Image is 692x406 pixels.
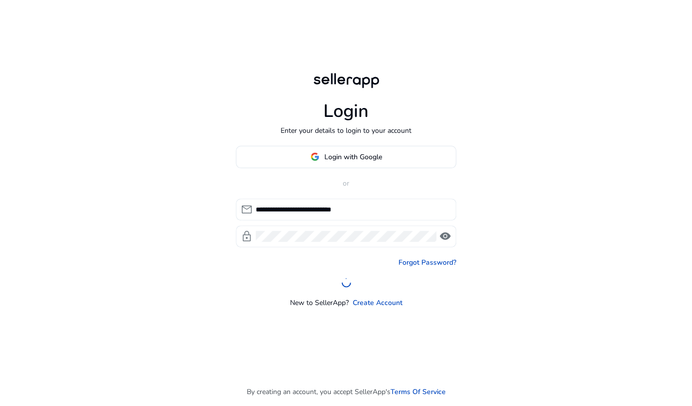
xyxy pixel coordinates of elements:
[241,230,253,242] span: lock
[439,230,451,242] span: visibility
[353,298,402,308] a: Create Account
[324,152,382,162] span: Login with Google
[236,146,456,168] button: Login with Google
[310,152,319,161] img: google-logo.svg
[236,178,456,189] p: or
[241,203,253,215] span: mail
[290,298,349,308] p: New to SellerApp?
[323,101,369,122] h1: Login
[398,257,456,268] a: Forgot Password?
[391,387,446,397] a: Terms Of Service
[281,125,411,136] p: Enter your details to login to your account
